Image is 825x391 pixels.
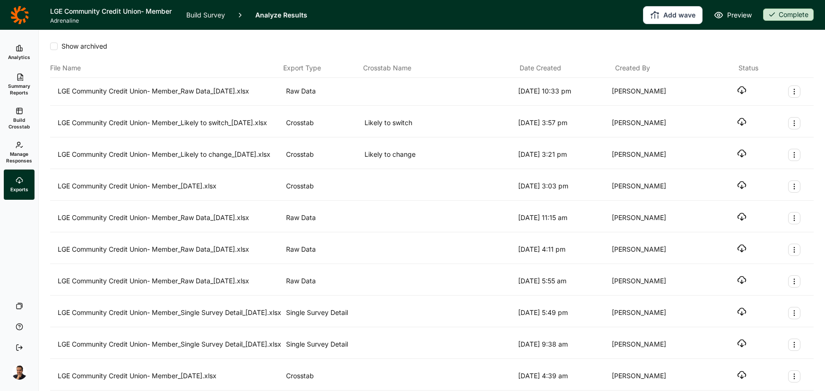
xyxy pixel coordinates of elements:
[8,117,31,130] span: Build Crosstab
[714,9,752,21] a: Preview
[283,62,360,74] div: Export Type
[518,149,608,161] div: [DATE] 3:21 pm
[58,244,282,256] div: LGE Community Credit Union- Member_Raw Data_[DATE].xlsx
[58,117,282,129] div: LGE Community Credit Union- Member_Likely to switch_[DATE].xlsx
[4,37,35,68] a: Analytics
[518,85,608,98] div: [DATE] 10:33 pm
[50,62,279,74] div: File Name
[58,42,107,51] span: Show archived
[737,244,747,253] button: Download file
[365,117,514,129] div: Likely to switch
[363,62,516,74] div: Crosstab Name
[58,212,282,224] div: LGE Community Credit Union- Member_Raw Data_[DATE].xlsx
[763,8,814,22] button: Complete
[518,275,608,288] div: [DATE] 5:55 am
[286,85,361,98] div: Raw Data
[286,275,361,288] div: Raw Data
[518,370,608,382] div: [DATE] 4:39 am
[612,149,702,161] div: [PERSON_NAME]
[518,212,608,224] div: [DATE] 11:15 am
[286,307,361,319] div: Single Survey Detail
[727,9,752,21] span: Preview
[788,370,800,382] button: Export Actions
[520,62,611,74] div: Date Created
[286,339,361,351] div: Single Survey Detail
[737,339,747,348] button: Download file
[58,307,282,319] div: LGE Community Credit Union- Member_Single Survey Detail_[DATE].xlsx
[737,117,747,127] button: Download file
[286,370,361,382] div: Crosstab
[612,370,702,382] div: [PERSON_NAME]
[50,17,175,25] span: Adrenaline
[737,149,747,158] button: Download file
[737,180,747,190] button: Download file
[643,6,703,24] button: Add wave
[788,180,800,193] button: Export Actions
[612,244,702,256] div: [PERSON_NAME]
[612,339,702,351] div: [PERSON_NAME]
[58,339,282,351] div: LGE Community Credit Union- Member_Single Survey Detail_[DATE].xlsx
[612,180,702,193] div: [PERSON_NAME]
[737,212,747,221] button: Download file
[58,180,282,193] div: LGE Community Credit Union- Member_[DATE].xlsx
[4,68,35,102] a: Summary Reports
[365,149,514,161] div: Likely to change
[286,149,361,161] div: Crosstab
[6,151,32,164] span: Manage Responses
[10,186,28,193] span: Exports
[738,62,758,74] div: Status
[4,136,35,170] a: Manage Responses
[286,212,361,224] div: Raw Data
[286,117,361,129] div: Crosstab
[737,85,747,95] button: Download file
[518,307,608,319] div: [DATE] 5:49 pm
[788,85,800,98] button: Export Actions
[615,62,707,74] div: Created By
[612,307,702,319] div: [PERSON_NAME]
[612,212,702,224] div: [PERSON_NAME]
[4,170,35,200] a: Exports
[58,275,282,288] div: LGE Community Credit Union- Member_Raw Data_[DATE].xlsx
[788,117,800,129] button: Export Actions
[788,275,800,288] button: Export Actions
[58,370,282,382] div: LGE Community Credit Union- Member_[DATE].xlsx
[58,85,282,98] div: LGE Community Credit Union- Member_Raw Data_[DATE].xlsx
[8,83,31,96] span: Summary Reports
[518,339,608,351] div: [DATE] 9:38 am
[788,212,800,224] button: Export Actions
[286,244,361,256] div: Raw Data
[612,117,702,129] div: [PERSON_NAME]
[788,149,800,161] button: Export Actions
[518,117,608,129] div: [DATE] 3:57 pm
[50,6,175,17] h1: LGE Community Credit Union- Member
[518,244,608,256] div: [DATE] 4:11 pm
[788,244,800,256] button: Export Actions
[4,102,35,136] a: Build Crosstab
[737,275,747,285] button: Download file
[788,307,800,319] button: Export Actions
[518,180,608,193] div: [DATE] 3:03 pm
[763,8,814,21] div: Complete
[737,370,747,380] button: Download file
[286,180,361,193] div: Crosstab
[612,275,702,288] div: [PERSON_NAME]
[12,365,27,380] img: amg06m4ozjtcyqqhuw5b.png
[737,307,747,316] button: Download file
[788,339,800,351] button: Export Actions
[8,54,30,60] span: Analytics
[58,149,282,161] div: LGE Community Credit Union- Member_Likely to change_[DATE].xlsx
[612,85,702,98] div: [PERSON_NAME]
